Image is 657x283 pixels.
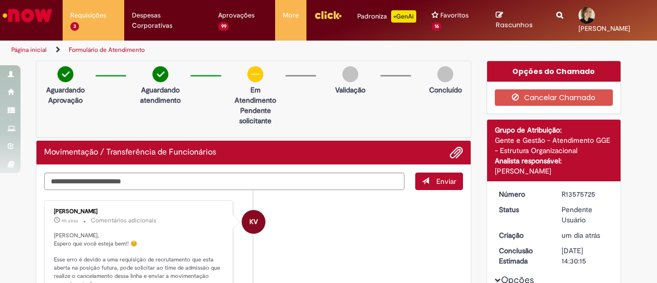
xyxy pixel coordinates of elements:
img: ServiceNow [1,5,54,26]
img: img-circle-grey.png [437,66,453,82]
span: Enviar [436,177,456,186]
span: Favoritos [440,10,469,21]
span: KV [249,210,258,234]
ul: Trilhas de página [8,41,430,60]
span: Despesas Corporativas [132,10,203,31]
span: 9h atrás [62,218,78,224]
textarea: Digite sua mensagem aqui... [44,173,404,190]
img: img-circle-grey.png [342,66,358,82]
span: Requisições [70,10,106,21]
p: Aguardando Aprovação [41,85,90,105]
img: check-circle-green.png [152,66,168,82]
img: circle-minus.png [247,66,263,82]
time: 29/09/2025 10:30:12 [562,231,600,240]
p: Em Atendimento [230,85,280,105]
dt: Criação [491,230,554,240]
span: [PERSON_NAME] [578,24,630,33]
a: Página inicial [11,46,47,54]
div: [DATE] 14:30:15 [562,246,609,266]
div: R13575725 [562,189,609,199]
div: [PERSON_NAME] [495,166,613,176]
div: Padroniza [357,10,416,23]
p: +GenAi [391,10,416,23]
span: Aprovações [218,10,255,21]
a: Formulário de Atendimento [69,46,145,54]
div: Opções do Chamado [487,61,621,82]
span: 3 [70,22,79,31]
dt: Número [491,189,554,199]
img: click_logo_yellow_360x200.png [314,7,342,23]
h2: Movimentação / Transferência de Funcionários Histórico de tíquete [44,148,216,157]
button: Enviar [415,173,463,190]
div: Grupo de Atribuição: [495,125,613,135]
p: Concluído [429,85,462,95]
span: Rascunhos [496,20,533,30]
div: Pendente Usuário [562,204,609,225]
button: Adicionar anexos [450,146,463,159]
p: Pendente solicitante [230,105,280,126]
small: Comentários adicionais [91,216,157,225]
button: Cancelar Chamado [495,89,613,106]
span: 16 [432,22,442,31]
div: 29/09/2025 10:30:12 [562,230,609,240]
a: Rascunhos [496,11,541,30]
span: More [283,10,299,21]
time: 30/09/2025 10:06:07 [62,218,78,224]
img: check-circle-green.png [57,66,73,82]
dt: Status [491,204,554,215]
div: Analista responsável: [495,156,613,166]
div: Gente e Gestão - Atendimento GGE - Estrutura Organizacional [495,135,613,156]
dt: Conclusão Estimada [491,246,554,266]
p: Validação [335,85,365,95]
span: 99 [218,22,229,31]
p: Aguardando atendimento [136,85,185,105]
div: [PERSON_NAME] [54,209,225,215]
div: Karine Vieira [242,210,265,234]
span: um dia atrás [562,231,600,240]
